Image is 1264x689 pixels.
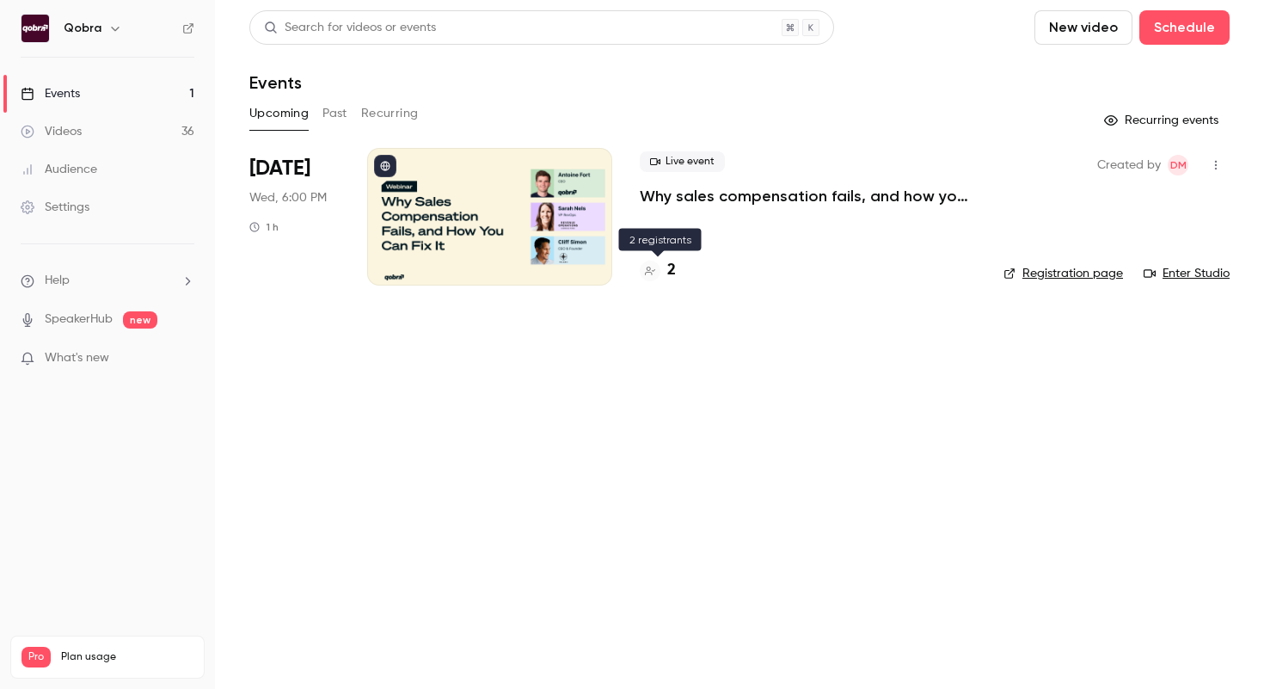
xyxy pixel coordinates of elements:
[1144,265,1230,282] a: Enter Studio
[640,259,676,282] a: 2
[1003,265,1123,282] a: Registration page
[174,351,194,366] iframe: Noticeable Trigger
[21,272,194,290] li: help-dropdown-opener
[1168,155,1188,175] span: Dylan Manceau
[1139,10,1230,45] button: Schedule
[249,220,279,234] div: 1 h
[21,15,49,42] img: Qobra
[249,155,310,182] span: [DATE]
[361,100,419,127] button: Recurring
[249,148,340,286] div: Oct 8 Wed, 6:00 PM (Europe/Paris)
[249,189,327,206] span: Wed, 6:00 PM
[21,161,97,178] div: Audience
[640,151,725,172] span: Live event
[264,19,436,37] div: Search for videos or events
[45,349,109,367] span: What's new
[21,199,89,216] div: Settings
[640,186,976,206] a: Why sales compensation fails, and how you can fix it
[21,85,80,102] div: Events
[1034,10,1132,45] button: New video
[21,647,51,667] span: Pro
[1170,155,1187,175] span: DM
[64,20,101,37] h6: Qobra
[61,650,193,664] span: Plan usage
[45,311,113,329] a: SpeakerHub
[322,100,347,127] button: Past
[21,123,82,140] div: Videos
[249,100,309,127] button: Upcoming
[45,272,70,290] span: Help
[123,311,157,329] span: new
[667,259,676,282] h4: 2
[1096,107,1230,134] button: Recurring events
[249,72,302,93] h1: Events
[1097,155,1161,175] span: Created by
